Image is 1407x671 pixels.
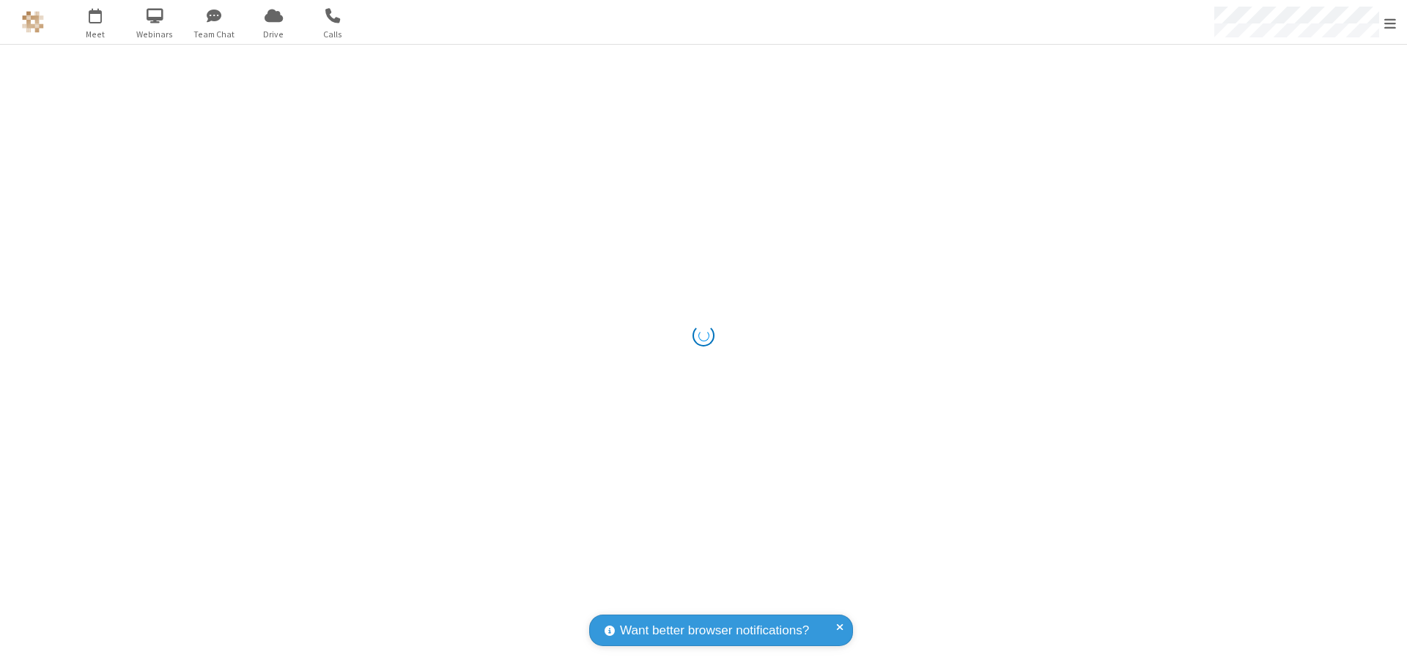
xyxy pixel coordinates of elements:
[22,11,44,33] img: QA Selenium DO NOT DELETE OR CHANGE
[246,28,301,41] span: Drive
[620,621,809,640] span: Want better browser notifications?
[128,28,182,41] span: Webinars
[187,28,242,41] span: Team Chat
[68,28,123,41] span: Meet
[306,28,361,41] span: Calls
